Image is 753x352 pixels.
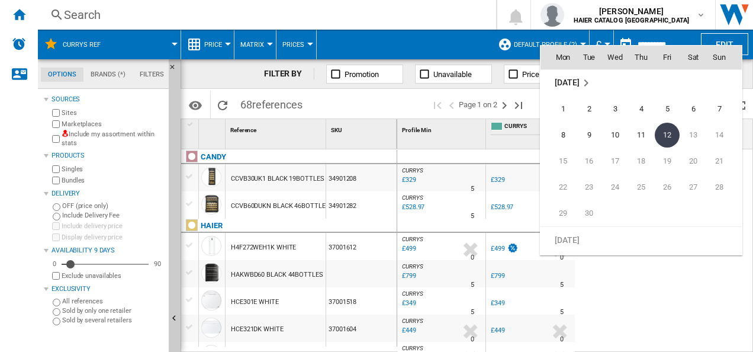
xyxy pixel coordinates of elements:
span: 11 [629,123,653,147]
td: Friday September 5 2025 [654,96,680,122]
td: Friday September 26 2025 [654,174,680,200]
span: 4 [629,97,653,121]
td: Friday September 19 2025 [654,148,680,174]
span: 7 [707,97,731,121]
th: Mon [540,46,576,69]
th: Thu [628,46,654,69]
span: 6 [681,97,705,121]
tr: Week undefined [540,227,742,254]
tr: Week undefined [540,70,742,97]
span: 8 [551,123,575,147]
md-calendar: Calendar [540,46,742,255]
span: 1 [551,97,575,121]
td: September 2025 [540,70,742,97]
td: Tuesday September 9 2025 [576,122,602,148]
th: Fri [654,46,680,69]
span: [DATE] [555,235,579,245]
span: 9 [577,123,601,147]
td: Sunday September 21 2025 [706,148,742,174]
td: Tuesday September 23 2025 [576,174,602,200]
td: Sunday September 7 2025 [706,96,742,122]
tr: Week 5 [540,200,742,227]
td: Saturday September 13 2025 [680,122,706,148]
td: Tuesday September 30 2025 [576,200,602,227]
td: Friday September 12 2025 [654,122,680,148]
span: [DATE] [555,78,579,87]
td: Sunday September 28 2025 [706,174,742,200]
td: Saturday September 27 2025 [680,174,706,200]
span: 10 [603,123,627,147]
tr: Week 2 [540,122,742,148]
td: Monday September 22 2025 [540,174,576,200]
th: Sat [680,46,706,69]
tr: Week 3 [540,148,742,174]
span: 5 [655,97,679,121]
td: Thursday September 18 2025 [628,148,654,174]
td: Monday September 15 2025 [540,148,576,174]
td: Thursday September 11 2025 [628,122,654,148]
td: Sunday September 14 2025 [706,122,742,148]
td: Tuesday September 2 2025 [576,96,602,122]
td: Wednesday September 24 2025 [602,174,628,200]
td: Thursday September 4 2025 [628,96,654,122]
span: 2 [577,97,601,121]
td: Monday September 1 2025 [540,96,576,122]
td: Monday September 29 2025 [540,200,576,227]
td: Wednesday September 10 2025 [602,122,628,148]
td: Tuesday September 16 2025 [576,148,602,174]
th: Sun [706,46,742,69]
span: 3 [603,97,627,121]
td: Wednesday September 17 2025 [602,148,628,174]
td: Saturday September 6 2025 [680,96,706,122]
th: Wed [602,46,628,69]
th: Tue [576,46,602,69]
td: Saturday September 20 2025 [680,148,706,174]
td: Wednesday September 3 2025 [602,96,628,122]
tr: Week 4 [540,174,742,200]
td: Thursday September 25 2025 [628,174,654,200]
td: Monday September 8 2025 [540,122,576,148]
span: 12 [655,123,680,148]
tr: Week 1 [540,96,742,122]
